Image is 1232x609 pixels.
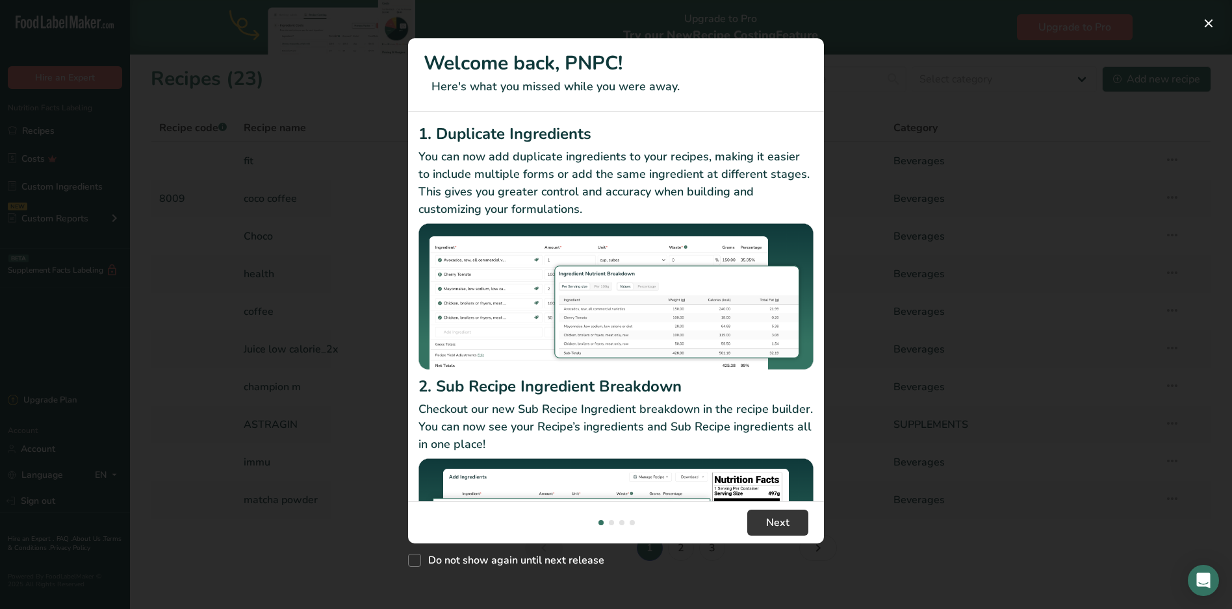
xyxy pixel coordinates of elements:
[421,554,604,567] span: Do not show again until next release
[1188,565,1219,596] div: Open Intercom Messenger
[424,49,808,78] h1: Welcome back, PNPC!
[766,515,789,530] span: Next
[424,78,808,95] p: Here's what you missed while you were away.
[418,401,814,453] p: Checkout our new Sub Recipe Ingredient breakdown in the recipe builder. You can now see your Reci...
[418,375,814,398] h2: 2. Sub Recipe Ingredient Breakdown
[418,148,814,218] p: You can now add duplicate ingredients to your recipes, making it easier to include multiple forms...
[747,510,808,536] button: Next
[418,223,814,371] img: Duplicate Ingredients
[418,458,814,606] img: Sub Recipe Ingredient Breakdown
[418,122,814,145] h2: 1. Duplicate Ingredients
